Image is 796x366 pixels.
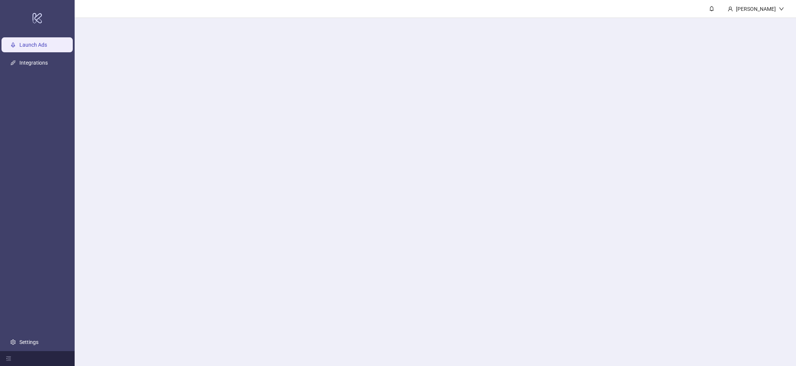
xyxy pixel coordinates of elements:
[709,6,714,11] span: bell
[779,6,784,12] span: down
[19,339,38,345] a: Settings
[19,60,48,66] a: Integrations
[728,6,733,12] span: user
[19,42,47,48] a: Launch Ads
[6,356,11,361] span: menu-fold
[733,5,779,13] div: [PERSON_NAME]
